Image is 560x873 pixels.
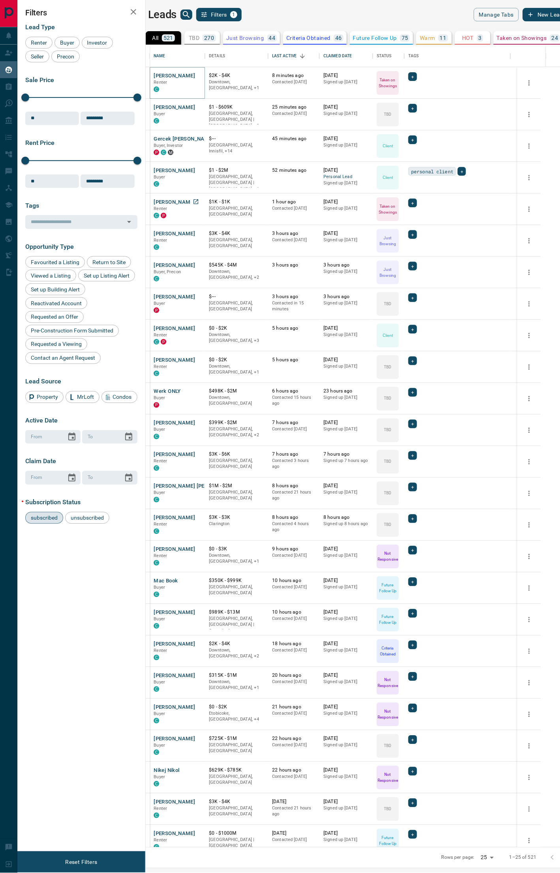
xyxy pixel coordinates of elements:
div: 25 [478,852,497,864]
div: + [408,199,417,207]
span: Precon [54,53,77,60]
div: + [408,325,417,334]
div: + [408,357,417,365]
p: Midtown | Central, Toronto [209,426,264,439]
span: + [411,578,414,586]
span: Requested an Offer [28,314,81,320]
p: [GEOGRAPHIC_DATA], [GEOGRAPHIC_DATA] [209,300,264,312]
button: more [523,488,535,499]
span: + [411,768,414,775]
span: Buyer, Precon [154,269,181,274]
p: [DATE] [323,199,369,205]
div: Return to Site [87,256,131,268]
button: more [523,677,535,689]
div: Last Active [272,45,297,67]
p: 75 [402,35,408,41]
span: Buyer [154,111,165,116]
p: $0 - $2K [209,357,264,363]
button: more [523,172,535,184]
button: more [523,772,535,784]
p: 44 [269,35,276,41]
span: Renter [154,332,167,338]
div: + [408,420,417,428]
div: property.ca [154,308,159,313]
div: Set up Building Alert [25,283,85,295]
p: 45 minutes ago [272,135,316,142]
span: + [411,641,414,649]
p: [GEOGRAPHIC_DATA], [GEOGRAPHIC_DATA] [209,237,264,249]
span: Buyer [154,301,165,306]
button: [PERSON_NAME] [154,799,195,806]
button: Werk ONLY [154,388,180,396]
p: Toronto, Surrey, Brampton, Brampton, Vaughan, Toronto, Mississauga, Ajax, Vaughan, Oakville, Burl... [209,142,264,154]
div: Pre-Construction Form Submitted [25,325,119,337]
span: Set up Building Alert [28,286,83,293]
p: Contacted in 15 minutes [272,300,316,312]
div: condos.ca [154,86,159,92]
div: Contact an Agent Request [25,352,101,364]
p: Contacted [DATE] [272,205,316,212]
button: [PERSON_NAME] [154,230,195,238]
div: + [408,104,417,113]
span: + [411,73,414,81]
button: Nikej Nikol [154,767,179,775]
p: 3 hours ago [323,293,369,300]
div: Tags [408,45,419,67]
div: Claimed Date [319,45,373,67]
span: Contact an Agent Request [28,355,98,361]
p: Taken on Showings [378,77,398,89]
p: TBD [384,364,392,370]
span: Viewed a Listing [28,272,73,279]
p: Toronto [209,79,264,91]
p: $--- [209,135,264,142]
button: more [523,77,535,89]
p: Signed up [DATE] [323,205,369,212]
p: $545K - $4M [209,262,264,268]
span: + [411,357,414,365]
div: + [408,293,417,302]
p: [DATE] [323,420,369,426]
div: + [408,641,417,650]
span: + [411,262,414,270]
span: + [411,389,414,396]
button: Choose date [121,470,137,486]
span: + [411,736,414,744]
button: more [523,646,535,657]
span: Set up Listing Alert [81,272,132,279]
span: + [411,673,414,681]
p: Just Browsing [378,267,398,278]
p: [DATE] [323,230,369,237]
button: [PERSON_NAME] [PERSON_NAME] [154,483,238,490]
p: $498K - $2M [209,388,264,395]
div: property.ca [154,150,159,155]
p: Contacted 15 hours ago [272,395,316,407]
button: [PERSON_NAME] [154,357,195,364]
button: Sort [297,51,308,62]
button: [PERSON_NAME] [154,167,195,175]
div: Name [150,45,205,67]
span: + [411,546,414,554]
p: [GEOGRAPHIC_DATA], [GEOGRAPHIC_DATA] [209,205,264,218]
div: property.ca [161,213,166,218]
div: condos.ca [154,276,159,282]
span: personal client [411,167,453,175]
p: [DATE] [323,325,369,332]
button: more [523,109,535,120]
div: Status [373,45,404,67]
span: + [411,136,414,144]
p: TBD [384,111,392,117]
span: + [411,515,414,523]
p: Contacted [DATE] [272,79,316,85]
div: Status [377,45,392,67]
p: 3 hours ago [272,293,316,300]
div: condos.ca [154,339,159,345]
button: [PERSON_NAME] [154,546,195,554]
span: Buyer [57,39,77,46]
p: $1 - $609K [209,104,264,111]
p: 3 hours ago [272,230,316,237]
p: 3 hours ago [323,262,369,268]
button: Reset Filters [60,856,102,869]
button: [PERSON_NAME] [154,420,195,427]
span: Reactivated Account [28,300,85,306]
p: Taken on Showings [497,35,547,41]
